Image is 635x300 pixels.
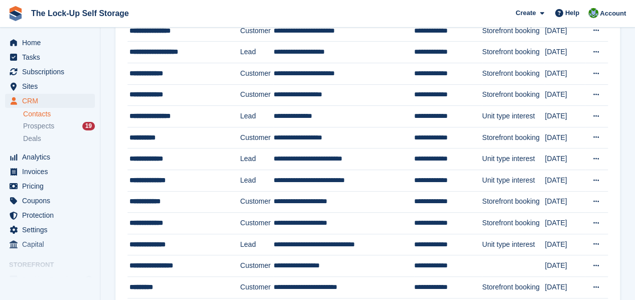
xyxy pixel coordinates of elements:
[240,170,273,191] td: Lead
[588,8,598,18] img: Andrew Beer
[27,5,133,22] a: The Lock-Up Self Storage
[545,191,585,213] td: [DATE]
[240,106,273,127] td: Lead
[240,191,273,213] td: Customer
[482,20,545,42] td: Storefront booking
[482,63,545,84] td: Storefront booking
[22,36,82,50] span: Home
[482,127,545,148] td: Storefront booking
[545,84,585,106] td: [DATE]
[240,255,273,277] td: Customer
[482,276,545,298] td: Storefront booking
[545,127,585,148] td: [DATE]
[482,213,545,234] td: Storefront booking
[545,213,585,234] td: [DATE]
[545,20,585,42] td: [DATE]
[545,255,585,277] td: [DATE]
[482,42,545,63] td: Storefront booking
[240,84,273,106] td: Customer
[5,165,95,179] a: menu
[240,20,273,42] td: Customer
[22,65,82,79] span: Subscriptions
[22,223,82,237] span: Settings
[22,94,82,108] span: CRM
[22,165,82,179] span: Invoices
[5,237,95,251] a: menu
[240,63,273,84] td: Customer
[5,194,95,208] a: menu
[5,65,95,79] a: menu
[23,121,95,131] a: Prospects 19
[23,133,95,144] a: Deals
[23,134,41,143] span: Deals
[5,79,95,93] a: menu
[240,127,273,148] td: Customer
[482,234,545,255] td: Unit type interest
[22,179,82,193] span: Pricing
[22,194,82,208] span: Coupons
[22,208,82,222] span: Protection
[482,148,545,170] td: Unit type interest
[5,223,95,237] a: menu
[5,36,95,50] a: menu
[545,170,585,191] td: [DATE]
[83,273,95,285] a: Preview store
[545,42,585,63] td: [DATE]
[240,234,273,255] td: Lead
[545,276,585,298] td: [DATE]
[240,42,273,63] td: Lead
[22,50,82,64] span: Tasks
[5,150,95,164] a: menu
[5,94,95,108] a: menu
[516,8,536,18] span: Create
[565,8,579,18] span: Help
[82,122,95,130] div: 19
[600,9,626,19] span: Account
[22,79,82,93] span: Sites
[22,150,82,164] span: Analytics
[482,84,545,106] td: Storefront booking
[545,106,585,127] td: [DATE]
[5,272,95,286] a: menu
[22,272,82,286] span: Booking Portal
[9,260,100,270] span: Storefront
[23,109,95,119] a: Contacts
[23,121,54,131] span: Prospects
[482,170,545,191] td: Unit type interest
[5,208,95,222] a: menu
[240,276,273,298] td: Customer
[545,148,585,170] td: [DATE]
[240,148,273,170] td: Lead
[545,63,585,84] td: [DATE]
[5,50,95,64] a: menu
[8,6,23,21] img: stora-icon-8386f47178a22dfd0bd8f6a31ec36ba5ce8667c1dd55bd0f319d3a0aa187defe.svg
[22,237,82,251] span: Capital
[482,106,545,127] td: Unit type interest
[5,179,95,193] a: menu
[240,213,273,234] td: Customer
[482,191,545,213] td: Storefront booking
[545,234,585,255] td: [DATE]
